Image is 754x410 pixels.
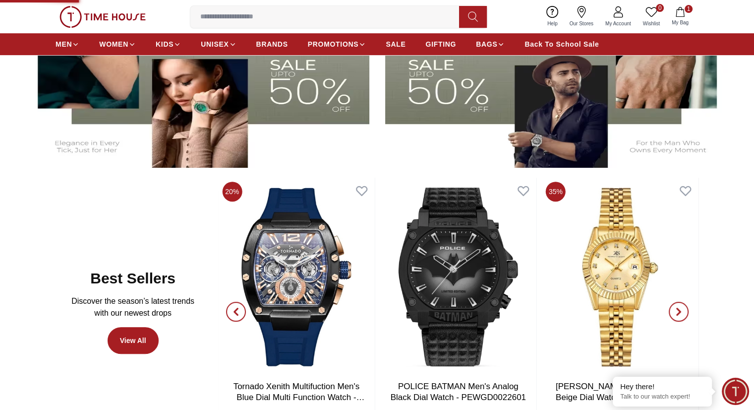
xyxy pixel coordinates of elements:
[386,35,406,53] a: SALE
[218,178,374,376] img: Tornado Xenith Multifuction Men's Blue Dial Multi Function Watch - T23105-BSNNK
[63,295,202,319] p: Discover the season’s latest trends with our newest drops
[543,20,562,27] span: Help
[524,39,599,49] span: Back To School Sale
[476,39,497,49] span: BAGS
[668,19,693,26] span: My Bag
[541,4,564,29] a: Help
[156,35,181,53] a: KIDS
[639,20,664,27] span: Wishlist
[722,378,749,405] div: Chat Widget
[56,39,72,49] span: MEN
[99,39,128,49] span: WOMEN
[59,6,146,28] img: ...
[425,35,456,53] a: GIFTING
[201,39,229,49] span: UNISEX
[620,393,704,401] p: Talk to our watch expert!
[256,39,288,49] span: BRANDS
[637,4,666,29] a: 0Wishlist
[556,382,685,402] a: [PERSON_NAME] Women Analog Beige Dial Watch - K22536-GBGC
[666,5,695,28] button: 1My Bag
[425,39,456,49] span: GIFTING
[542,178,698,376] img: Kenneth Scott Women Analog Beige Dial Watch - K22536-GBGC
[308,39,359,49] span: PROMOTIONS
[156,39,174,49] span: KIDS
[476,35,505,53] a: BAGS
[56,35,79,53] a: MEN
[546,182,566,202] span: 35%
[386,39,406,49] span: SALE
[108,327,159,354] a: View All
[90,270,175,287] h2: Best Sellers
[656,4,664,12] span: 0
[601,20,635,27] span: My Account
[99,35,136,53] a: WOMEN
[391,382,526,402] a: POLICE BATMAN Men's Analog Black Dial Watch - PEWGD0022601
[620,382,704,392] div: Hey there!
[524,35,599,53] a: Back To School Sale
[308,35,366,53] a: PROMOTIONS
[564,4,599,29] a: Our Stores
[380,178,536,376] img: POLICE BATMAN Men's Analog Black Dial Watch - PEWGD0022601
[566,20,597,27] span: Our Stores
[685,5,693,13] span: 1
[201,35,236,53] a: UNISEX
[256,35,288,53] a: BRANDS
